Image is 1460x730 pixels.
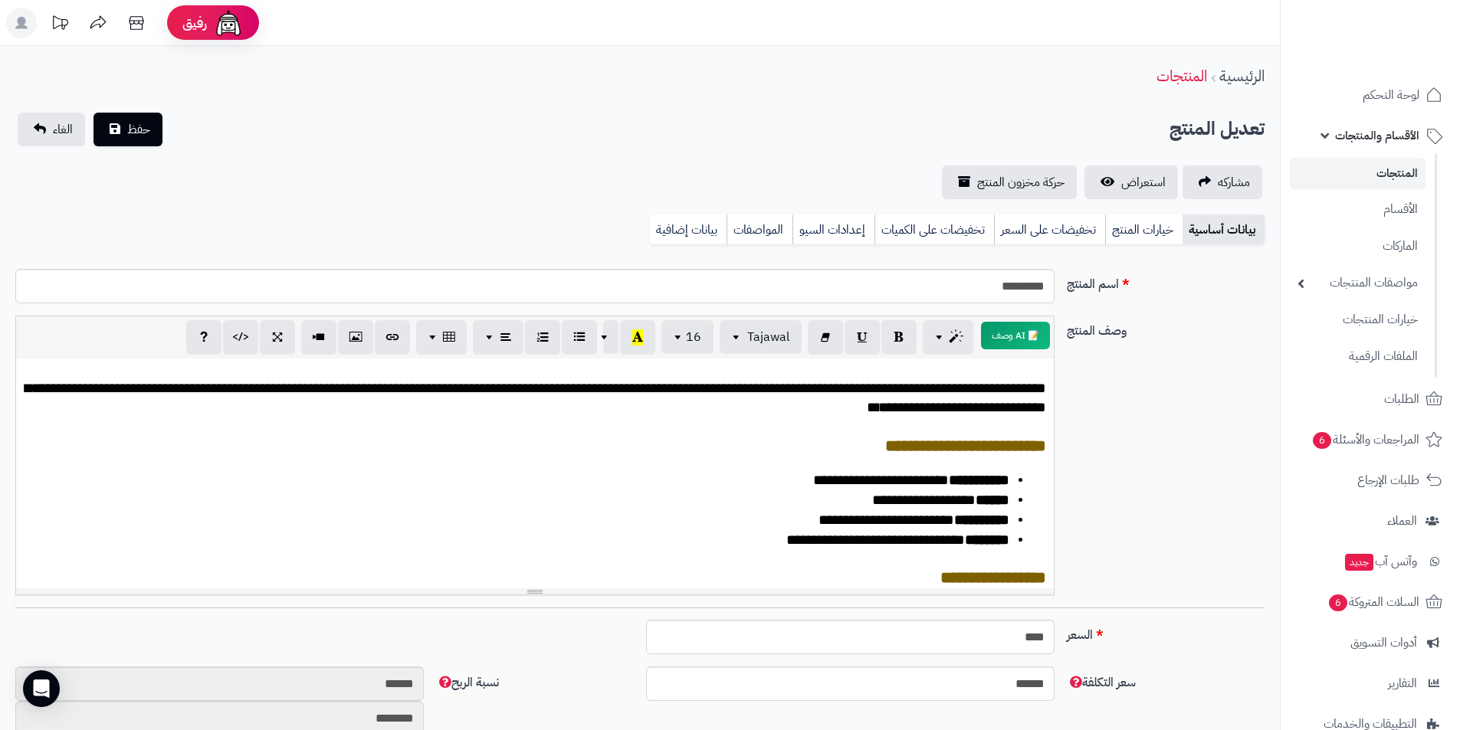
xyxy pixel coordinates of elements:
span: نسبة الربح [436,673,499,692]
span: Tajawal [747,328,789,346]
button: 📝 AI وصف [981,322,1050,349]
span: 6 [1313,432,1331,449]
a: خيارات المنتج [1105,214,1183,245]
a: المنتجات [1290,158,1426,189]
a: المراجعات والأسئلة6 [1290,421,1451,458]
a: استعراض [1084,165,1178,199]
a: تحديثات المنصة [41,8,79,42]
span: لوحة التحكم [1363,84,1419,106]
a: إعدادات السيو [792,214,874,245]
a: العملاء [1290,502,1451,539]
a: وآتس آبجديد [1290,543,1451,580]
label: اسم المنتج [1061,269,1271,293]
a: طلبات الإرجاع [1290,462,1451,499]
span: الطلبات [1384,388,1419,410]
span: جديد [1345,554,1373,571]
span: حفظ [127,120,150,139]
a: حركة مخزون المنتج [942,165,1077,199]
button: حفظ [94,113,162,146]
span: سعر التكلفة [1067,673,1136,692]
a: التقارير [1290,665,1451,702]
a: تخفيضات على الكميات [874,214,994,245]
label: السعر [1061,620,1271,644]
h2: تعديل المنتج [1170,113,1265,145]
label: وصف المنتج [1061,316,1271,340]
div: Open Intercom Messenger [23,670,60,707]
span: المراجعات والأسئلة [1311,429,1419,450]
a: بيانات إضافية [650,214,727,245]
a: الغاء [18,113,85,146]
span: طلبات الإرجاع [1357,470,1419,491]
a: تخفيضات على السعر [994,214,1105,245]
span: 6 [1329,594,1347,611]
a: الطلبات [1290,381,1451,417]
a: الأقسام [1290,193,1426,226]
span: أدوات التسويق [1350,632,1417,653]
span: استعراض [1121,173,1166,192]
span: الأقسام والمنتجات [1335,125,1419,146]
a: الرئيسية [1219,64,1265,87]
a: لوحة التحكم [1290,77,1451,113]
a: بيانات أساسية [1183,214,1265,245]
span: الغاء [53,120,73,139]
span: رفيق [182,14,207,32]
span: التقارير [1388,673,1417,694]
span: مشاركه [1218,173,1250,192]
a: مشاركه [1183,165,1262,199]
button: Tajawal [720,320,802,354]
a: الماركات [1290,230,1426,263]
button: 16 [661,320,714,354]
a: أدوات التسويق [1290,624,1451,661]
span: السلات المتروكة [1327,591,1419,613]
img: ai-face.png [213,8,244,38]
span: 16 [686,328,701,346]
span: العملاء [1387,510,1417,532]
a: المواصفات [727,214,792,245]
a: مواصفات المنتجات [1290,267,1426,300]
a: المنتجات [1157,64,1207,87]
span: وآتس آب [1344,551,1417,572]
a: خيارات المنتجات [1290,303,1426,336]
span: حركة مخزون المنتج [977,173,1065,192]
a: السلات المتروكة6 [1290,584,1451,620]
a: الملفات الرقمية [1290,340,1426,373]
